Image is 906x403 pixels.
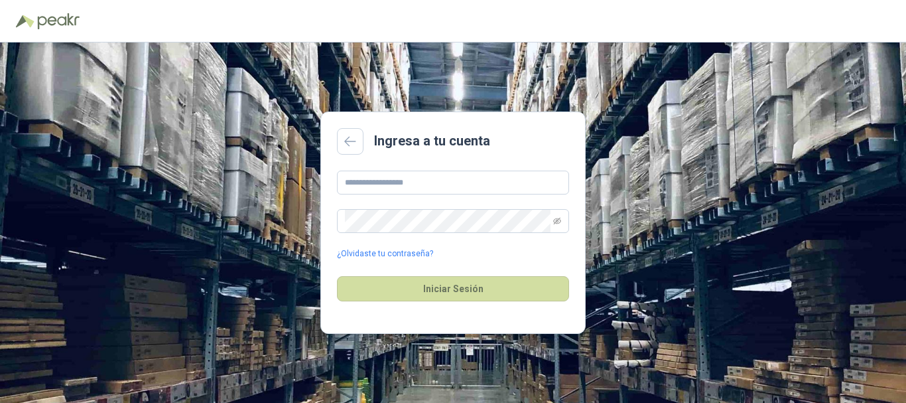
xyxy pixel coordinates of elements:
span: eye-invisible [553,217,561,225]
button: Iniciar Sesión [337,276,569,301]
img: Peakr [37,13,80,29]
h2: Ingresa a tu cuenta [374,131,490,151]
a: ¿Olvidaste tu contraseña? [337,248,433,260]
img: Logo [16,15,34,28]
